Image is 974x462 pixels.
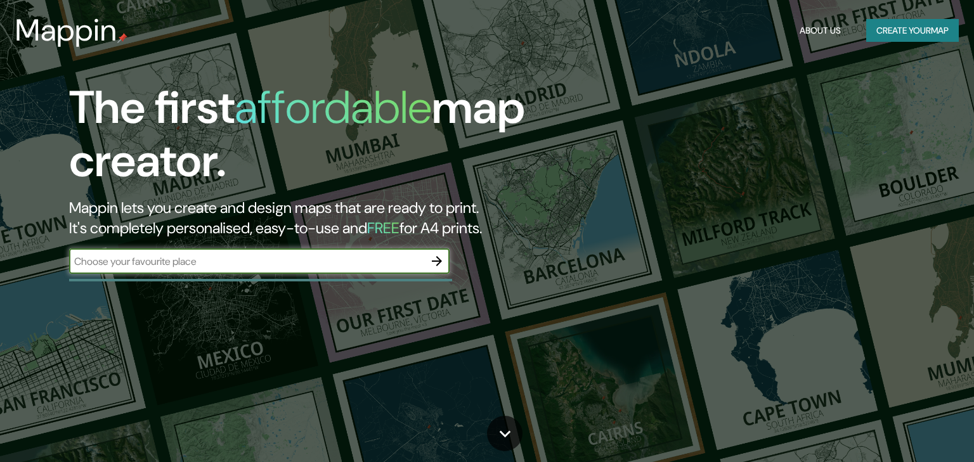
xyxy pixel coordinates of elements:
[69,198,556,238] h2: Mappin lets you create and design maps that are ready to print. It's completely personalised, eas...
[866,19,959,42] button: Create yourmap
[795,19,846,42] button: About Us
[117,33,127,43] img: mappin-pin
[367,218,399,238] h5: FREE
[69,254,424,269] input: Choose your favourite place
[235,78,432,137] h1: affordable
[69,81,556,198] h1: The first map creator.
[15,13,117,48] h3: Mappin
